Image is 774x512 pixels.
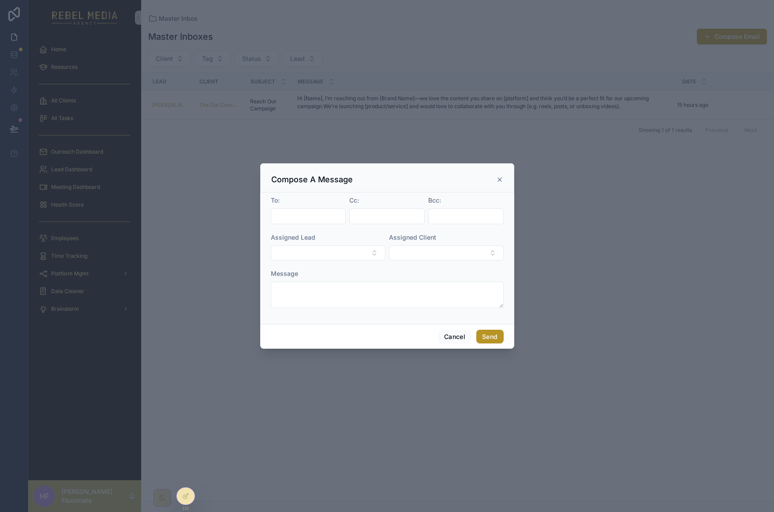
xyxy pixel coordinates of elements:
[271,174,353,185] h3: Compose A Message
[271,196,280,204] span: To:
[271,270,298,277] span: Message
[428,196,441,204] span: Bcc:
[349,196,359,204] span: Cc:
[438,330,471,344] button: Cancel
[476,330,503,344] button: Send
[389,245,504,260] button: Select Button
[271,233,315,241] span: Assigned Lead
[271,245,385,260] button: Select Button
[389,233,436,241] span: Assigned Client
